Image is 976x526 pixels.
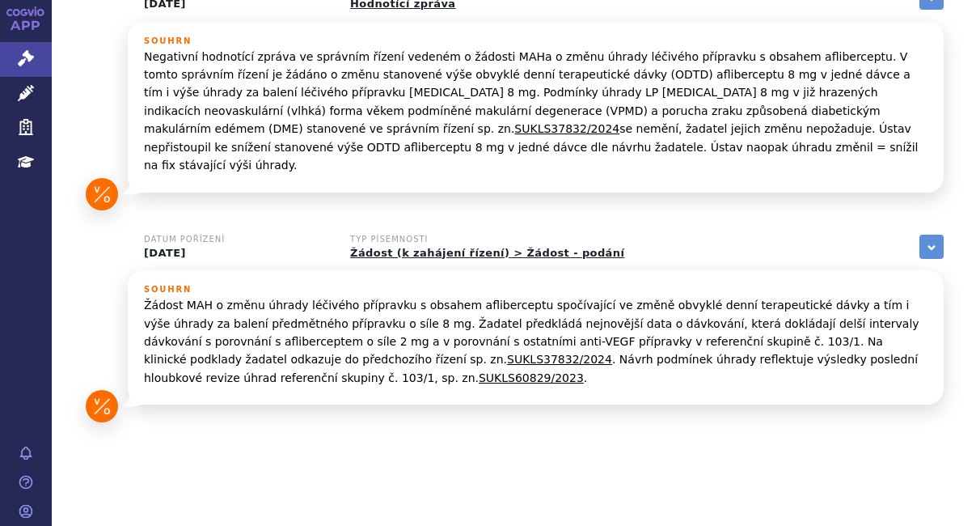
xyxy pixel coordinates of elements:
h3: Souhrn [144,36,927,46]
p: Žádost MAH o změnu úhrady léčivého přípravku s obsahem afliberceptu spočívající ve změně obvyklé ... [144,296,927,387]
a: Žádost (k zahájení řízení) > Žádost - podání [350,247,624,259]
h3: Datum pořízení [144,235,330,244]
a: SUKLS37832/2024 [507,353,612,366]
p: Negativní hodnotící zpráva ve správním řízení vedeném o žádosti MAHa o změnu úhrady léčivého příp... [144,48,927,175]
p: [DATE] [144,247,330,260]
a: SUKLS60829/2023 [479,371,584,384]
h3: Typ písemnosti [350,235,624,244]
h3: Souhrn [144,285,927,295]
a: SUKLS37832/2024 [514,122,619,135]
a: zobrazit vše [919,235,944,259]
